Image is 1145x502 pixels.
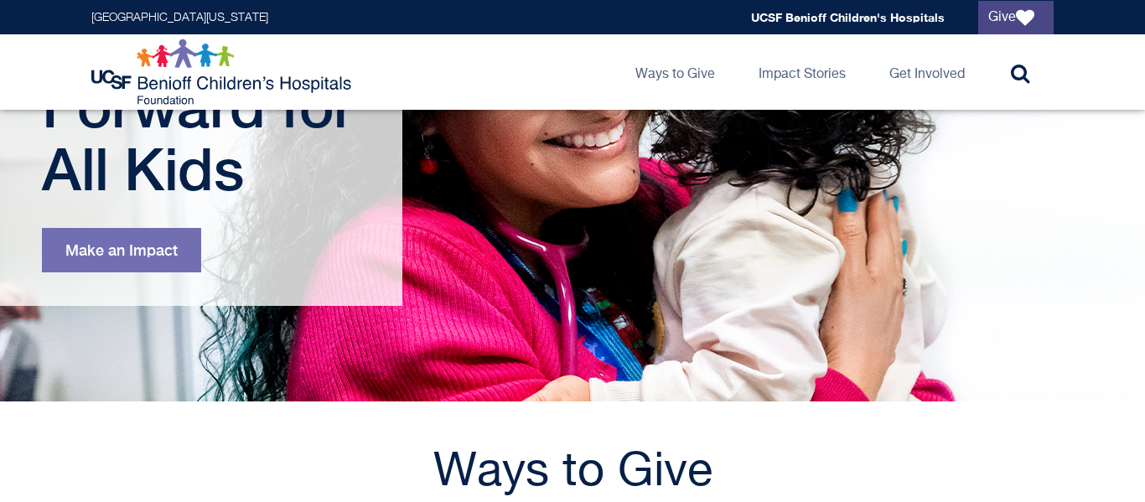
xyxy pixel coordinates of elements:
a: Give [978,1,1054,34]
a: UCSF Benioff Children's Hospitals [751,10,945,24]
a: Get Involved [876,34,978,110]
a: Ways to Give [622,34,728,110]
a: [GEOGRAPHIC_DATA][US_STATE] [91,12,268,23]
a: Make an Impact [42,228,201,272]
h2: Ways to Give [91,443,1054,502]
img: Logo for UCSF Benioff Children's Hospitals Foundation [91,39,355,106]
a: Impact Stories [745,34,859,110]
